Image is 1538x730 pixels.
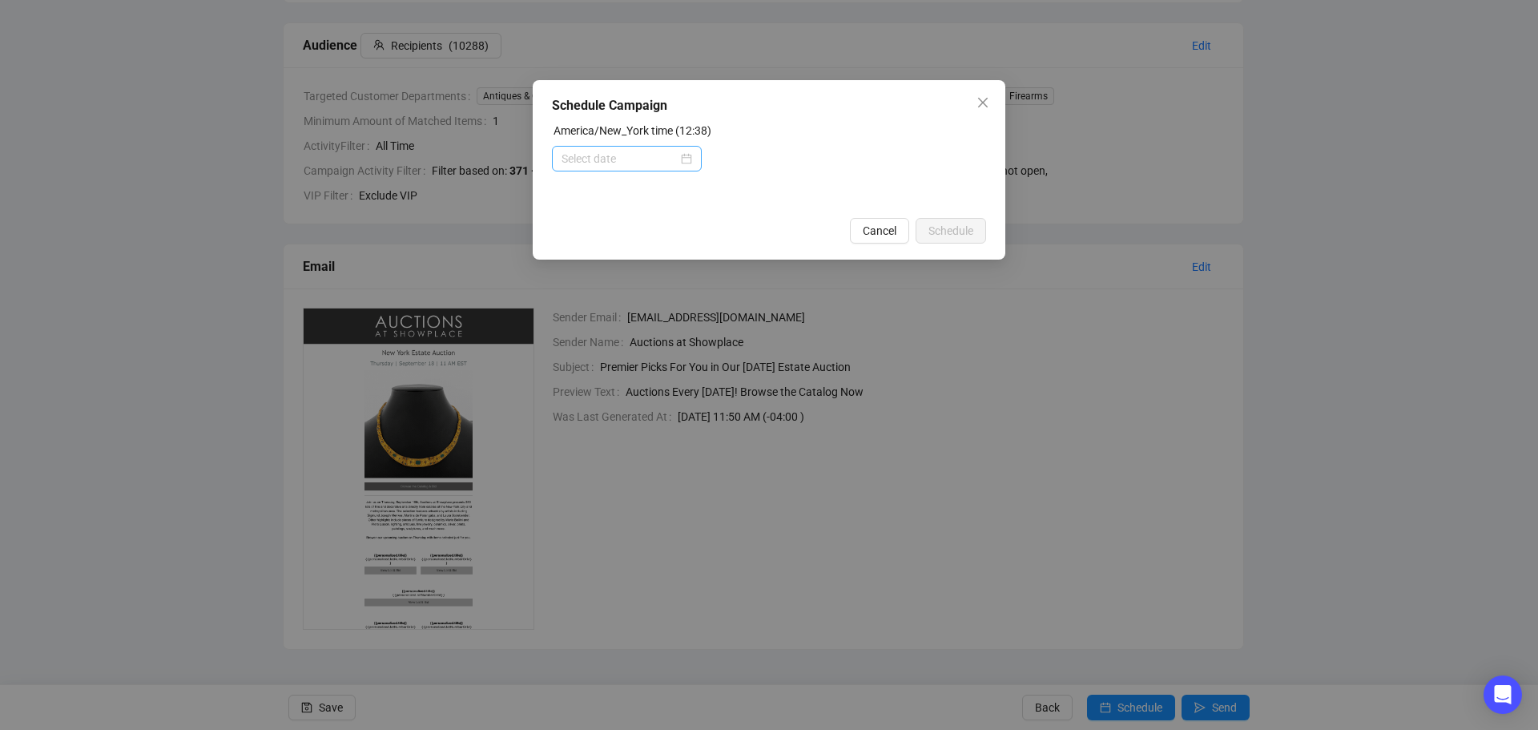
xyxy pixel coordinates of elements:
[850,218,909,244] button: Cancel
[970,90,996,115] button: Close
[1484,676,1522,714] div: Open Intercom Messenger
[562,150,678,167] input: Select date
[976,96,989,109] span: close
[554,124,711,137] label: America/New_York time (12:38)
[863,222,896,240] span: Cancel
[552,96,986,115] div: Schedule Campaign
[916,218,986,244] button: Schedule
